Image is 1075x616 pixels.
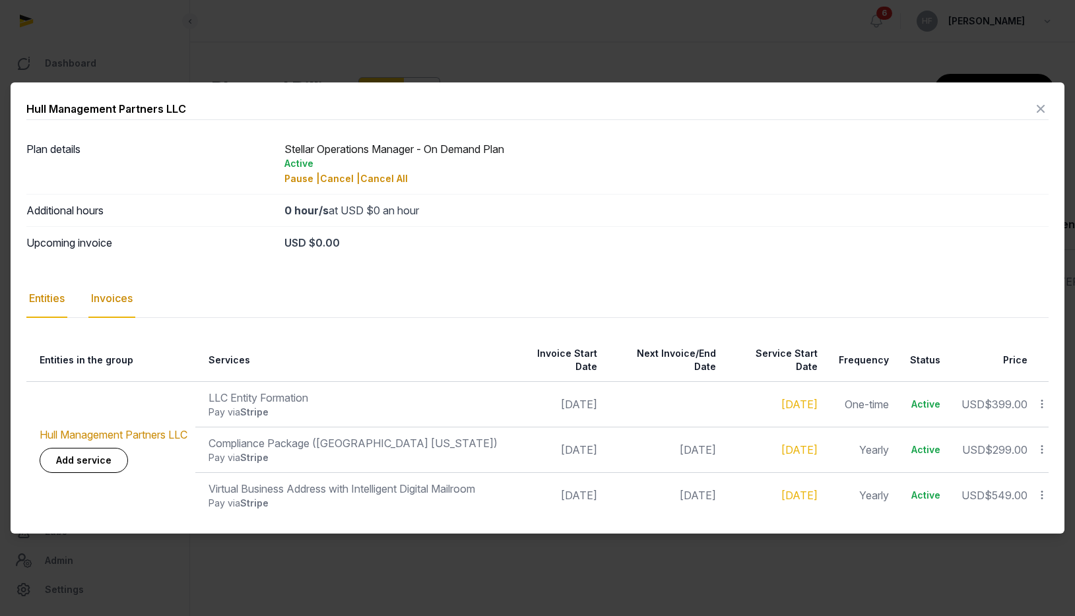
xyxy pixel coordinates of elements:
[781,489,818,502] a: [DATE]
[26,339,195,382] th: Entities in the group
[209,406,498,419] div: Pay via
[826,427,897,473] td: Yearly
[961,398,985,411] span: USD
[209,435,498,451] div: Compliance Package ([GEOGRAPHIC_DATA] [US_STATE])
[985,398,1027,411] span: $399.00
[605,339,724,382] th: Next Invoice/End Date
[26,101,186,117] div: Hull Management Partners LLC
[985,489,1027,502] span: $549.00
[961,489,985,502] span: USD
[826,339,897,382] th: Frequency
[195,339,505,382] th: Services
[910,489,940,502] div: Active
[240,452,269,463] span: Stripe
[910,443,940,456] div: Active
[26,280,1049,318] nav: Tabs
[88,280,135,318] div: Invoices
[505,427,605,473] td: [DATE]
[209,481,498,497] div: Virtual Business Address with Intelligent Digital Mailroom
[680,443,716,456] span: [DATE]
[962,443,985,456] span: USD
[826,382,897,427] td: One-time
[284,202,1049,218] div: at USD $0 an hour
[284,141,1049,186] div: Stellar Operations Manager - On Demand Plan
[240,497,269,508] span: Stripe
[26,141,274,186] dt: Plan details
[209,451,498,464] div: Pay via
[985,443,1027,456] span: $299.00
[284,173,320,184] span: Pause |
[40,448,128,473] a: Add service
[240,406,269,417] span: Stripe
[680,489,716,502] span: [DATE]
[781,398,818,411] a: [DATE]
[505,382,605,427] td: [DATE]
[781,443,818,456] a: [DATE]
[320,173,360,184] span: Cancel |
[26,202,274,218] dt: Additional hours
[284,157,1049,170] div: Active
[209,497,498,510] div: Pay via
[826,473,897,518] td: Yearly
[40,428,187,441] a: Hull Management Partners LLC
[284,235,1049,251] div: USD $0.00
[910,398,940,411] div: Active
[26,280,67,318] div: Entities
[948,339,1035,382] th: Price
[26,235,274,251] dt: Upcoming invoice
[505,339,605,382] th: Invoice Start Date
[360,173,408,184] span: Cancel All
[505,473,605,518] td: [DATE]
[209,390,498,406] div: LLC Entity Formation
[724,339,826,382] th: Service Start Date
[897,339,948,382] th: Status
[284,204,329,217] strong: 0 hour/s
